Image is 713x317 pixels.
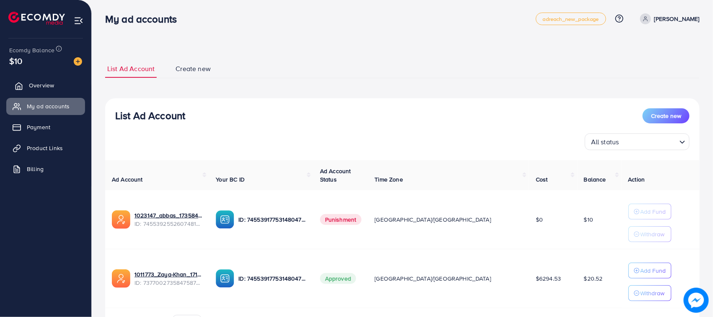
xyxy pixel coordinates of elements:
a: Billing [6,161,85,177]
span: $10 [9,55,22,67]
span: Action [628,175,645,184]
button: Create new [643,108,690,123]
span: ID: 7455392552607481857 [134,220,202,228]
h3: List Ad Account [115,110,185,122]
img: ic-ba-acc.ded83a64.svg [216,210,234,229]
button: Add Fund [628,204,672,220]
span: $20.52 [584,274,603,283]
span: Ad Account [112,175,143,184]
p: [PERSON_NAME] [654,14,700,24]
p: ID: 7455391775314804752 [238,215,306,225]
img: ic-ads-acc.e4c84228.svg [112,210,130,229]
p: Withdraw [641,288,665,298]
span: Create new [651,112,681,120]
span: adreach_new_package [543,16,599,22]
span: Ecomdy Balance [9,46,54,54]
a: adreach_new_package [536,13,606,25]
span: Time Zone [375,175,403,184]
a: Payment [6,119,85,135]
span: $10 [584,215,593,224]
span: [GEOGRAPHIC_DATA]/[GEOGRAPHIC_DATA] [375,274,491,283]
div: <span class='underline'>1011773_Zaya-Khan_1717592302951</span></br>7377002735847587841 [134,270,202,287]
p: Withdraw [641,229,665,239]
span: Ad Account Status [320,167,351,184]
span: List Ad Account [107,64,155,74]
img: menu [74,16,83,26]
img: logo [8,12,65,25]
p: ID: 7455391775314804752 [238,274,306,284]
span: [GEOGRAPHIC_DATA]/[GEOGRAPHIC_DATA] [375,215,491,224]
span: ID: 7377002735847587841 [134,279,202,287]
a: [PERSON_NAME] [637,13,700,24]
span: Payment [27,123,50,131]
span: Create new [176,64,211,74]
img: image [684,288,709,313]
button: Withdraw [628,226,672,242]
span: All status [589,136,621,148]
span: My ad accounts [27,102,70,110]
a: 1023147_abbas_1735843853887 [134,211,202,220]
p: Add Fund [641,266,666,276]
button: Add Fund [628,263,672,279]
a: My ad accounts [6,98,85,115]
span: Approved [320,273,356,284]
div: Search for option [585,133,690,150]
input: Search for option [622,134,676,148]
span: Your BC ID [216,175,245,184]
span: Cost [536,175,548,184]
img: image [74,57,82,66]
img: ic-ads-acc.e4c84228.svg [112,269,130,288]
span: Balance [584,175,606,184]
a: Overview [6,77,85,94]
span: $0 [536,215,543,224]
div: <span class='underline'>1023147_abbas_1735843853887</span></br>7455392552607481857 [134,211,202,228]
a: 1011773_Zaya-Khan_1717592302951 [134,270,202,279]
button: Withdraw [628,285,672,301]
span: Overview [29,81,54,89]
a: Product Links [6,140,85,156]
span: Billing [27,165,44,173]
span: Product Links [27,144,63,152]
h3: My ad accounts [105,13,183,25]
span: Punishment [320,214,362,225]
img: ic-ba-acc.ded83a64.svg [216,269,234,288]
span: $6294.53 [536,274,561,283]
p: Add Fund [641,207,666,217]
